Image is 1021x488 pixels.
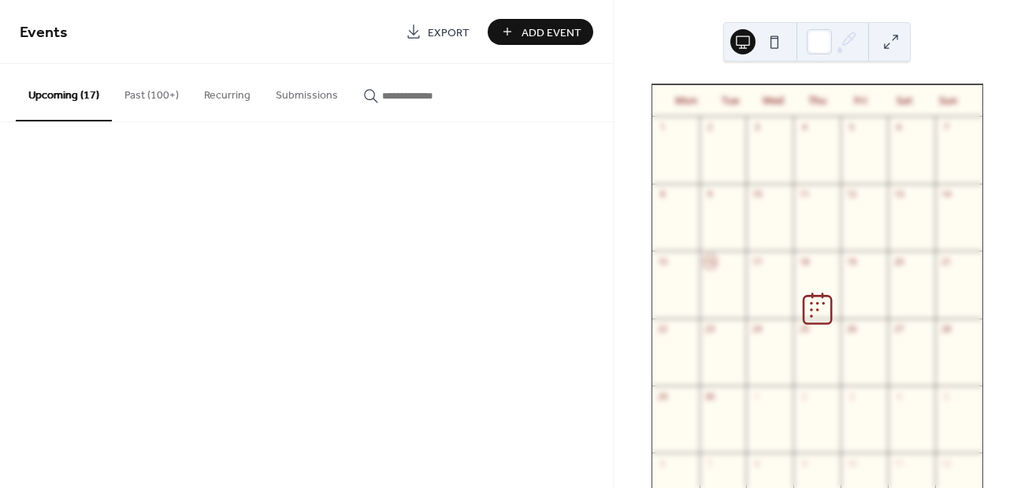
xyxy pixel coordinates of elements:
[798,457,810,469] div: 9
[751,457,763,469] div: 8
[940,323,952,335] div: 28
[657,457,669,469] div: 6
[845,255,857,267] div: 19
[191,64,263,120] button: Recurring
[112,64,191,120] button: Past (100+)
[394,19,481,45] a: Export
[845,188,857,200] div: 12
[488,19,593,45] button: Add Event
[657,390,669,402] div: 29
[751,390,763,402] div: 1
[940,121,952,133] div: 7
[704,188,716,200] div: 9
[704,323,716,335] div: 23
[798,323,810,335] div: 25
[893,188,904,200] div: 13
[752,85,795,117] div: Wed
[751,255,763,267] div: 17
[845,390,857,402] div: 3
[704,390,716,402] div: 30
[704,255,716,267] div: 16
[798,188,810,200] div: 11
[798,390,810,402] div: 2
[751,188,763,200] div: 10
[839,85,882,117] div: Fri
[657,188,669,200] div: 8
[893,390,904,402] div: 4
[940,390,952,402] div: 5
[882,85,926,117] div: Sat
[16,64,112,121] button: Upcoming (17)
[657,323,669,335] div: 22
[845,457,857,469] div: 10
[704,457,716,469] div: 7
[926,85,970,117] div: Sun
[893,121,904,133] div: 6
[798,121,810,133] div: 4
[751,323,763,335] div: 24
[940,188,952,200] div: 14
[893,323,904,335] div: 27
[704,121,716,133] div: 2
[263,64,351,120] button: Submissions
[845,121,857,133] div: 5
[665,85,708,117] div: Mon
[798,255,810,267] div: 18
[845,323,857,335] div: 26
[893,255,904,267] div: 20
[657,255,669,267] div: 15
[708,85,752,117] div: Tue
[657,121,669,133] div: 1
[893,457,904,469] div: 11
[428,24,470,41] span: Export
[940,255,952,267] div: 21
[940,457,952,469] div: 12
[796,85,839,117] div: Thu
[20,17,68,48] span: Events
[751,121,763,133] div: 3
[522,24,581,41] span: Add Event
